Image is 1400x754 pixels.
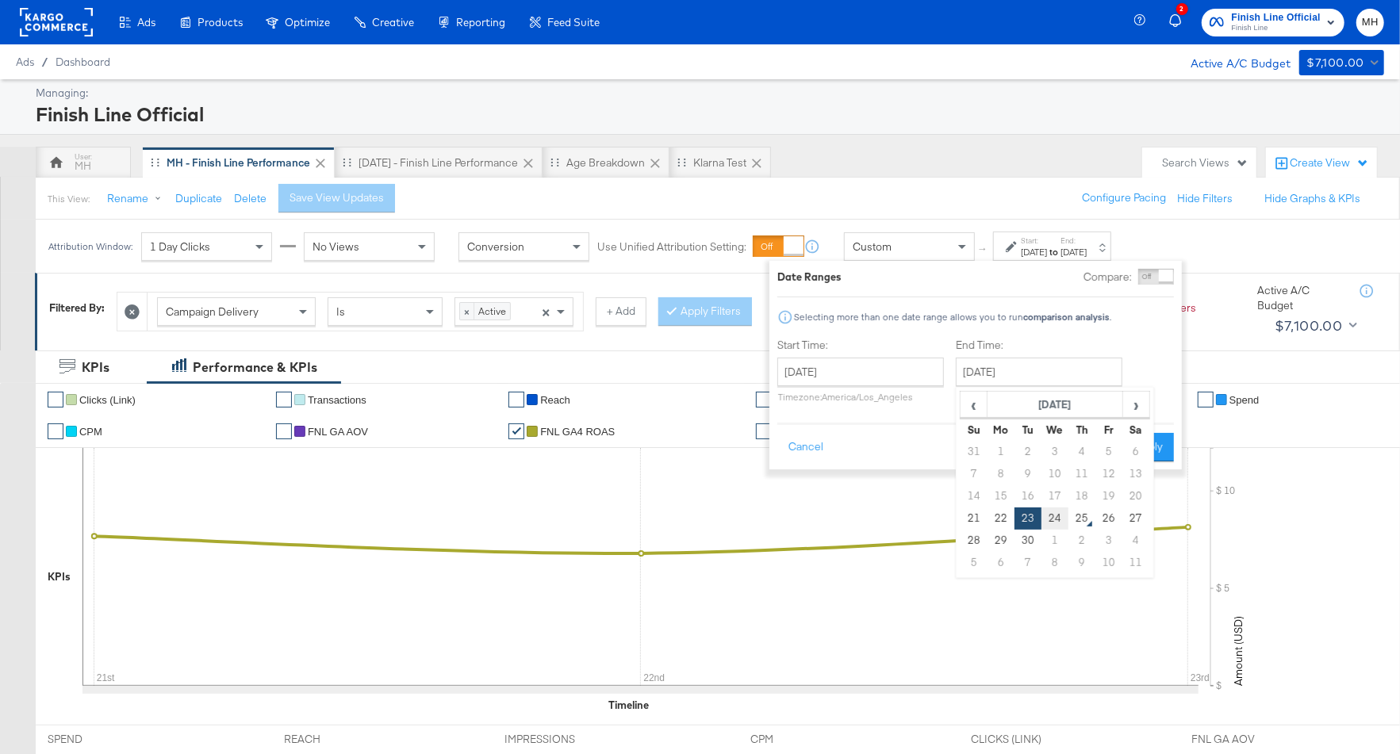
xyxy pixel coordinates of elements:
span: × [460,303,474,319]
th: Th [1068,419,1095,441]
span: FNL GA AOV [308,426,368,438]
button: Cancel [777,433,834,461]
span: Dashboard [56,55,110,68]
button: Configure Pacing [1071,184,1177,212]
div: Selecting more than one date range allows you to run . [793,312,1112,323]
td: 21 [961,507,988,530]
td: 27 [1122,507,1149,530]
div: Timeline [608,698,649,713]
td: 8 [988,463,1015,485]
span: FNL GA4 ROAS [540,426,615,438]
button: Hide Filters [1177,191,1233,206]
a: ✔ [756,392,772,408]
td: 10 [1095,552,1122,574]
td: 16 [1015,485,1041,507]
span: Creative [372,16,414,29]
label: Start Time: [777,338,944,353]
button: Hide Graphs & KPIs [1264,191,1360,206]
td: 5 [961,552,988,574]
div: Managing: [36,86,1380,101]
span: Transactions [308,394,366,406]
div: MH [75,159,91,174]
label: End Time: [956,338,1129,353]
button: 2 [1167,7,1194,38]
span: / [34,55,56,68]
div: Drag to reorder tab [343,158,351,166]
span: ‹ [961,392,986,416]
button: Delete [234,191,267,206]
span: No Views [313,239,359,254]
span: Custom [853,239,892,254]
span: IMPRESSIONS [504,732,623,747]
td: 11 [1068,463,1095,485]
button: Duplicate [175,191,222,206]
th: Tu [1015,419,1041,441]
td: 24 [1041,507,1068,530]
a: ✔ [508,423,524,439]
th: Sa [1122,419,1149,441]
p: Timezone: America/Los_Angeles [777,391,944,403]
span: Optimize [285,16,330,29]
td: 2 [1068,530,1095,552]
div: Filtered By: [49,300,105,316]
a: ✔ [48,392,63,408]
span: › [1124,392,1149,416]
span: Active [474,303,510,319]
span: Products [198,16,243,29]
td: 19 [1095,485,1122,507]
span: Clicks (Link) [79,394,136,406]
td: 9 [1068,552,1095,574]
a: ✔ [48,423,63,439]
text: Amount (USD) [1231,616,1245,686]
td: 6 [1122,441,1149,463]
td: 18 [1068,485,1095,507]
td: 28 [961,530,988,552]
div: Search Views [1162,155,1248,170]
td: 25 [1068,507,1095,530]
div: Drag to reorder tab [550,158,559,166]
td: 4 [1122,530,1149,552]
span: Campaign Delivery [166,304,259,319]
td: 14 [961,485,988,507]
div: MH - Finish Line Performance [167,155,310,170]
span: Clear all [539,298,553,325]
div: Active A/C Budget [1257,283,1344,312]
td: 7 [961,463,988,485]
label: Compare: [1084,270,1132,285]
a: ✔ [276,392,292,408]
a: ✔ [1198,392,1214,408]
div: [DATE] [1021,246,1047,258]
div: [DATE] [1061,246,1087,258]
td: 8 [1041,552,1068,574]
span: CPM [750,732,869,747]
th: [DATE] [988,392,1123,419]
a: ✔ [276,423,292,439]
td: 26 [1095,507,1122,530]
span: SPEND [48,732,167,747]
span: 1 Day Clicks [150,239,210,254]
label: Use Unified Attribution Setting: [597,239,746,255]
div: Performance & KPIs [193,358,317,377]
div: $7,100.00 [1307,53,1365,73]
th: Fr [1095,419,1122,441]
button: $7,100.00 [1268,313,1360,339]
span: Ads [16,55,34,68]
span: Ads [137,16,155,29]
td: 30 [1015,530,1041,552]
span: × [543,304,550,318]
button: MH [1356,9,1384,36]
button: Rename [96,185,178,213]
div: Active A/C Budget [1175,50,1291,74]
td: 6 [988,552,1015,574]
span: Feed Suite [547,16,600,29]
td: 2 [1015,441,1041,463]
td: 22 [988,507,1015,530]
span: CPM [79,426,102,438]
div: KPIs [82,358,109,377]
th: We [1041,419,1068,441]
span: Reporting [456,16,505,29]
span: Reach [540,394,570,406]
button: + Add [596,297,646,326]
div: Attribution Window: [48,241,133,252]
td: 20 [1122,485,1149,507]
